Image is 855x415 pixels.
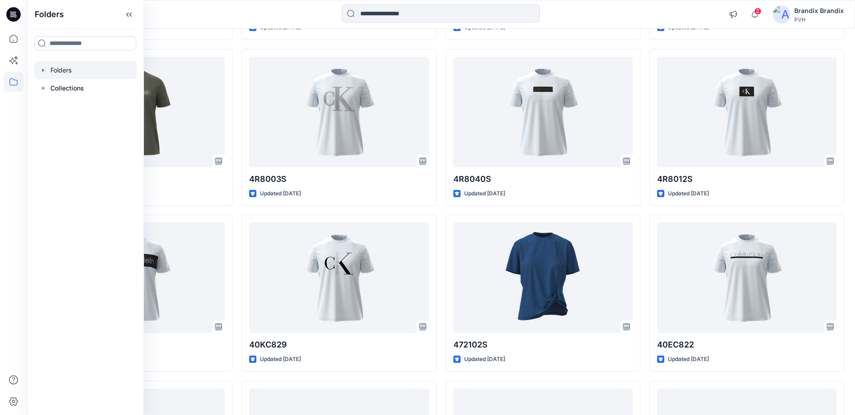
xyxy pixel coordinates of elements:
p: Updated [DATE] [668,355,709,364]
div: Brandix Brandix [794,5,844,16]
a: 4R8012S [657,57,837,167]
a: 40KC829 [249,222,429,333]
a: 40EC822 [657,222,837,333]
p: Updated [DATE] [464,355,505,364]
p: Updated [DATE] [260,355,301,364]
div: PVH [794,16,844,23]
a: 4R8040S [453,57,633,167]
p: 40EC822 [657,338,837,351]
span: 2 [754,8,761,15]
p: Updated [DATE] [260,189,301,198]
a: 4R8003S [249,57,429,167]
p: Updated [DATE] [464,189,505,198]
p: 4R8003S [249,173,429,185]
p: 40KC829 [249,338,429,351]
img: avatar [773,5,791,23]
p: Collections [50,83,84,94]
a: 472102S [453,222,633,333]
p: 4R8012S [657,173,837,185]
p: Updated [DATE] [668,189,709,198]
p: 472102S [453,338,633,351]
p: 4R8040S [453,173,633,185]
